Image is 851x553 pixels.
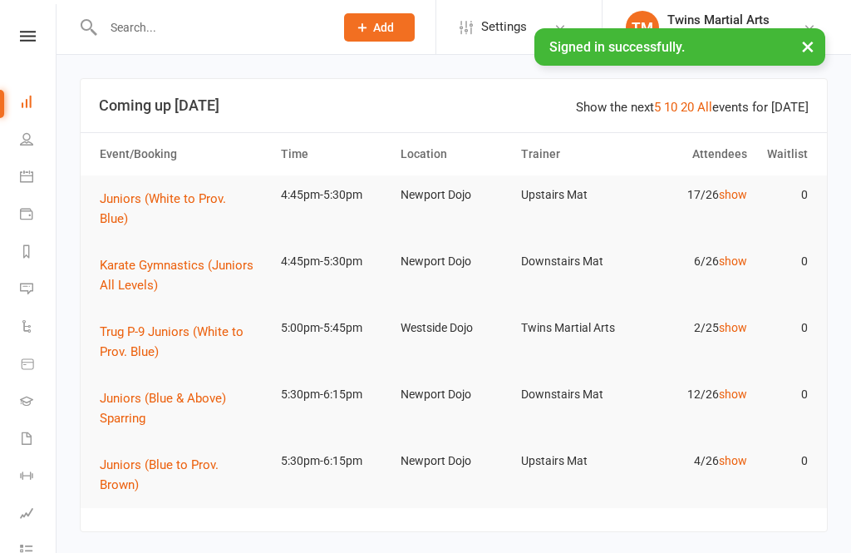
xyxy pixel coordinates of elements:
td: Newport Dojo [393,442,514,481]
a: Dashboard [20,85,57,122]
a: 5 [654,100,661,115]
td: 6/26 [634,242,755,281]
td: Westside Dojo [393,309,514,348]
td: Newport Dojo [393,175,514,215]
button: Karate Gymnastics (Juniors All Levels) [100,255,266,295]
a: Reports [20,235,57,272]
td: 0 [755,175,814,215]
td: 5:00pm-5:45pm [273,309,394,348]
td: Upstairs Mat [514,175,634,215]
td: 4/26 [634,442,755,481]
td: 0 [755,375,814,414]
a: Product Sales [20,347,57,384]
td: 4:45pm-5:30pm [273,242,394,281]
span: Juniors (Blue to Prov. Brown) [100,457,219,492]
span: Juniors (Blue & Above) Sparring [100,391,226,426]
td: 4:45pm-5:30pm [273,175,394,215]
span: Add [373,21,394,34]
input: Search... [98,16,322,39]
td: 0 [755,242,814,281]
span: Settings [481,8,527,46]
button: × [793,28,823,64]
button: Trug P-9 Juniors (White to Prov. Blue) [100,322,266,362]
td: 0 [755,309,814,348]
a: Payments [20,197,57,235]
td: 5:30pm-6:15pm [273,375,394,414]
a: 10 [664,100,677,115]
td: Newport Dojo [393,242,514,281]
a: show [719,321,747,334]
th: Attendees [634,133,755,175]
button: Add [344,13,415,42]
th: Time [273,133,394,175]
a: All [697,100,712,115]
a: Assessments [20,496,57,534]
td: 2/25 [634,309,755,348]
td: Twins Martial Arts [514,309,634,348]
button: Juniors (Blue to Prov. Brown) [100,455,266,495]
td: 12/26 [634,375,755,414]
th: Trainer [514,133,634,175]
td: Downstairs Mat [514,375,634,414]
span: Trug P-9 Juniors (White to Prov. Blue) [100,324,243,359]
td: 5:30pm-6:15pm [273,442,394,481]
span: Juniors (White to Prov. Blue) [100,191,226,226]
a: Calendar [20,160,57,197]
th: Event/Booking [92,133,273,175]
a: show [719,454,747,467]
a: People [20,122,57,160]
a: show [719,254,747,268]
div: TM [626,11,659,44]
span: Signed in successfully. [549,39,685,55]
a: show [719,388,747,401]
th: Location [393,133,514,175]
span: Karate Gymnastics (Juniors All Levels) [100,258,253,293]
h3: Coming up [DATE] [99,97,809,114]
td: Downstairs Mat [514,242,634,281]
th: Waitlist [755,133,814,175]
div: Twins Martial Arts [667,12,770,27]
button: Juniors (White to Prov. Blue) [100,189,266,229]
div: Twins Martial Arts [667,27,770,42]
a: 20 [681,100,694,115]
a: show [719,188,747,201]
div: Show the next events for [DATE] [576,97,809,117]
td: Newport Dojo [393,375,514,414]
td: Upstairs Mat [514,442,634,481]
button: Juniors (Blue & Above) Sparring [100,388,266,428]
td: 0 [755,442,814,481]
td: 17/26 [634,175,755,215]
